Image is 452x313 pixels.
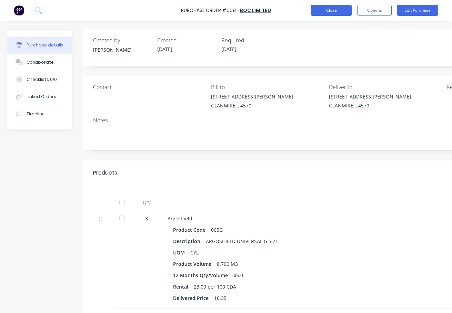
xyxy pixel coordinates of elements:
[217,259,238,269] div: 8.700 M3
[181,7,239,14] div: Purchase Order #608 -
[311,5,352,16] button: Close
[157,36,216,44] div: Created
[173,236,206,246] div: Description
[131,196,162,209] div: Qty
[93,36,152,44] div: Created by
[93,46,152,53] div: [PERSON_NAME]
[173,282,194,292] div: Rental
[173,270,233,280] div: 12 Months Qty/Volume
[173,225,211,235] div: Product Code
[329,102,411,109] div: GLANMIRE, , 4570
[27,59,54,65] div: Collaborate
[27,111,45,117] div: Timeline
[173,293,214,303] div: Delivered Price
[397,5,438,16] button: Edit Purchase
[211,83,324,91] div: Bill to
[214,293,227,303] div: 16.35
[329,83,442,91] div: Deliver to
[27,76,57,83] div: Checklists 0/0
[14,5,24,15] img: Factory
[7,36,72,54] button: Purchase details
[194,282,236,292] div: 23.00 per 100 CDA
[27,94,56,100] div: Linked Orders
[211,225,223,235] div: 065G
[240,7,271,14] a: BOC Limited
[173,259,217,269] div: Product Volume
[93,83,206,91] div: Contact
[329,93,411,100] div: [STREET_ADDRESS][PERSON_NAME]
[7,71,72,88] button: Checklists 0/0
[7,105,72,123] button: Timeline
[211,102,293,109] div: GLANMIRE, , 4570
[233,270,243,280] div: 45.0
[206,236,278,246] div: ARGOSHIELD UNIVERSAL G SIZE
[7,54,72,71] button: Collaborate
[7,88,72,105] button: Linked Orders
[137,215,157,222] div: 3
[357,5,392,16] button: Options
[221,36,280,44] div: Required
[190,248,199,258] div: CYL
[211,93,293,100] div: [STREET_ADDRESS][PERSON_NAME]
[27,42,63,48] div: Purchase details
[93,169,117,177] div: Products
[173,248,190,258] div: UOM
